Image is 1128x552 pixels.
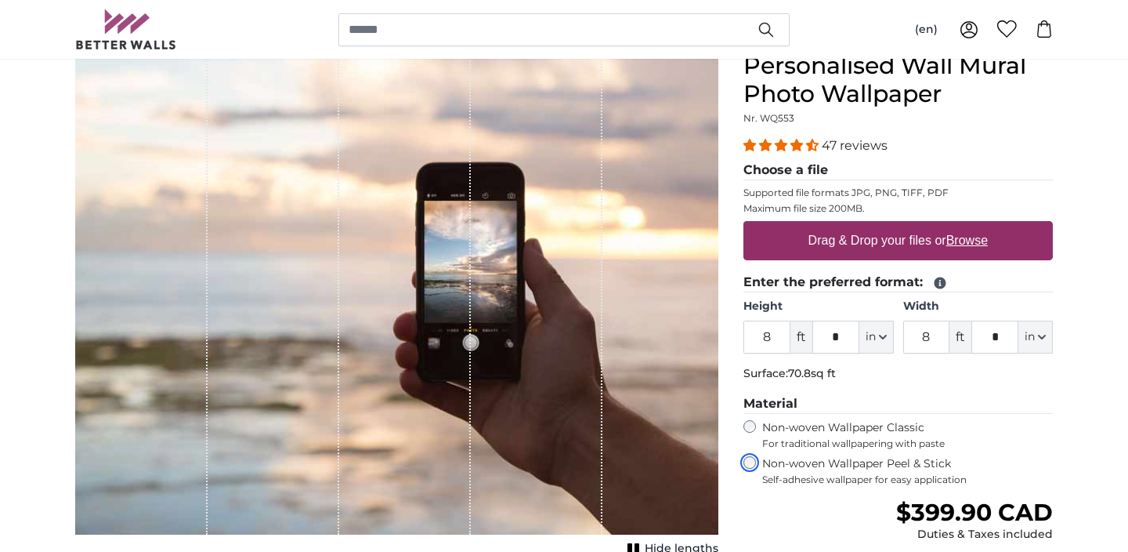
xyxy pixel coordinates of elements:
span: 47 reviews [822,138,888,153]
legend: Material [743,394,1053,414]
span: in [1025,329,1035,345]
span: 70.8sq ft [788,366,836,380]
label: Non-woven Wallpaper Classic [762,420,1053,450]
span: Self-adhesive wallpaper for easy application [762,474,1053,486]
span: in [866,329,876,345]
u: Browse [946,234,988,247]
label: Non-woven Wallpaper Peel & Stick [762,456,1053,486]
label: Drag & Drop your files or [802,225,994,256]
legend: Choose a file [743,161,1053,180]
p: Surface: [743,366,1053,382]
label: Width [903,299,1053,314]
span: $399.90 CAD [896,498,1053,527]
button: in [859,321,894,354]
legend: Enter the preferred format: [743,273,1053,292]
span: Nr. WQ553 [743,112,794,124]
button: in [1018,321,1053,354]
button: (en) [902,16,950,44]
label: Height [743,299,893,314]
span: For traditional wallpapering with paste [762,438,1053,450]
span: ft [949,321,971,354]
p: Maximum file size 200MB. [743,202,1053,215]
span: 4.38 stars [743,138,822,153]
h1: Personalised Wall Mural Photo Wallpaper [743,52,1053,108]
span: ft [790,321,812,354]
div: Duties & Taxes included [896,527,1053,543]
p: Supported file formats JPG, PNG, TIFF, PDF [743,187,1053,199]
img: Betterwalls [75,9,177,49]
